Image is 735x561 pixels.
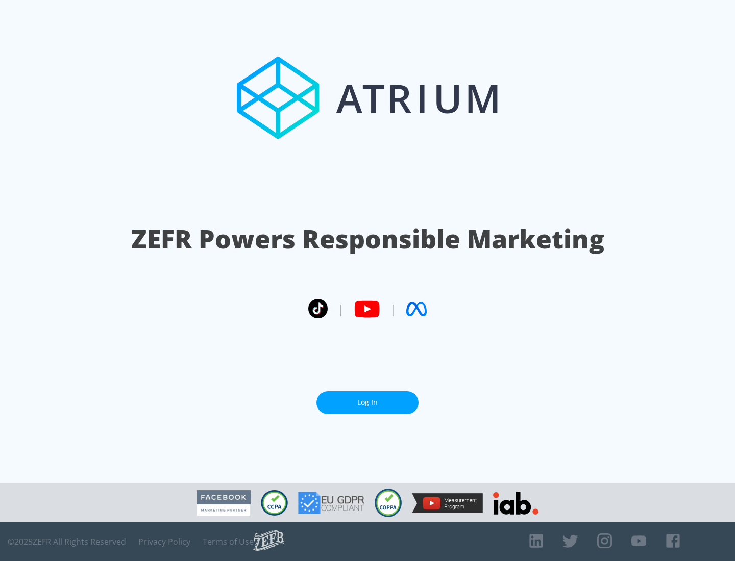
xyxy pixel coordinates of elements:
img: IAB [493,492,538,515]
a: Terms of Use [203,537,254,547]
span: | [338,301,344,317]
img: Facebook Marketing Partner [197,490,251,516]
img: CCPA Compliant [261,490,288,516]
span: © 2025 ZEFR All Rights Reserved [8,537,126,547]
a: Privacy Policy [138,537,190,547]
img: GDPR Compliant [298,492,364,514]
a: Log In [316,391,419,414]
span: | [390,301,396,317]
img: COPPA Compliant [375,489,402,517]
img: YouTube Measurement Program [412,493,483,513]
h1: ZEFR Powers Responsible Marketing [131,221,604,257]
